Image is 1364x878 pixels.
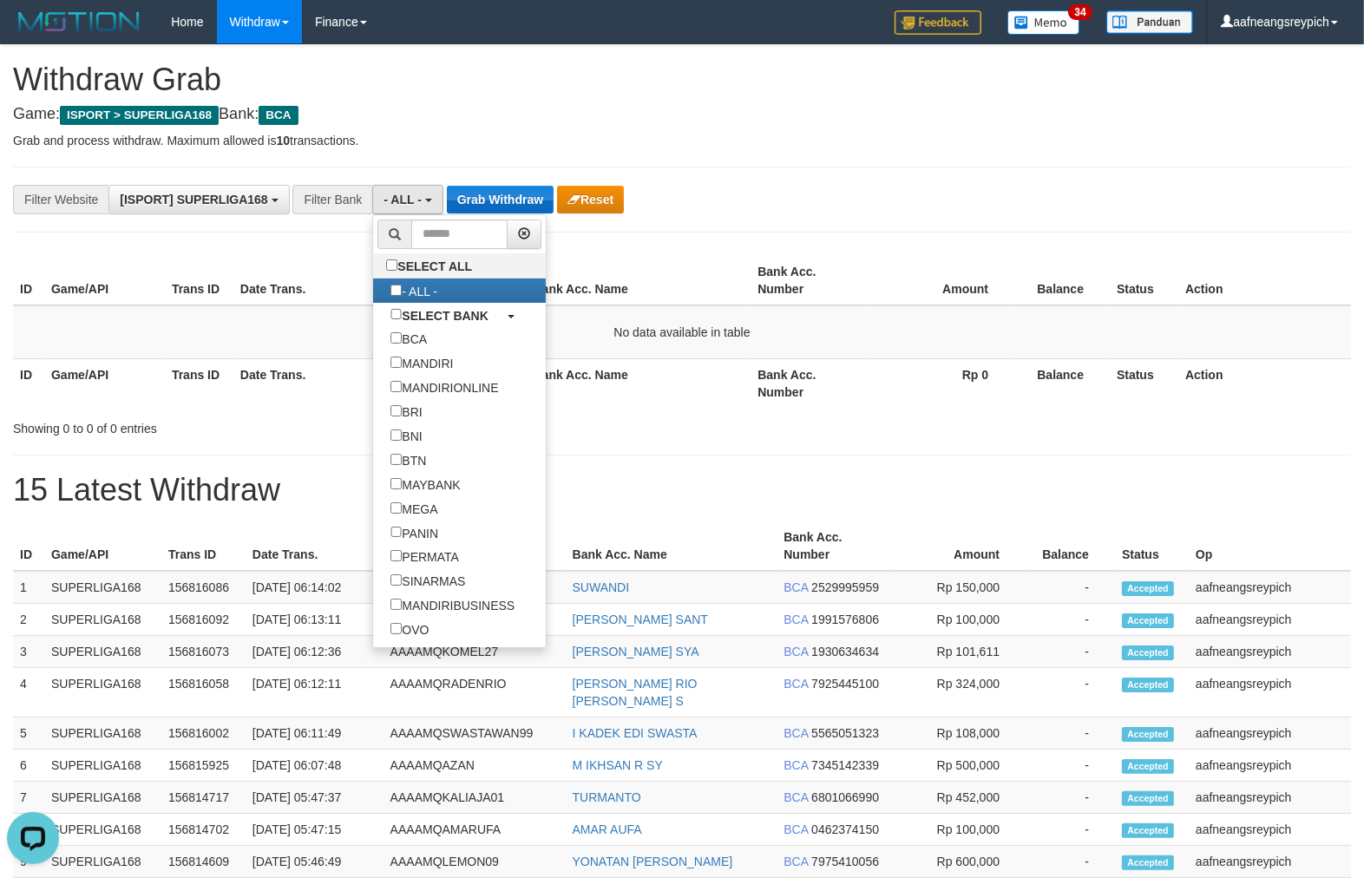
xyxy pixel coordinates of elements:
[373,641,461,665] label: GOPAY
[573,613,708,626] a: [PERSON_NAME] SANT
[60,106,219,125] span: ISPORT > SUPERLIGA168
[573,822,642,836] a: AMAR AUFA
[259,106,298,125] span: BCA
[246,604,384,636] td: [DATE] 06:13:11
[1189,521,1351,571] th: Op
[384,636,566,668] td: AAAAMQKOMEL27
[871,358,1014,408] th: Rp 0
[373,423,439,448] label: BNI
[246,571,384,604] td: [DATE] 06:14:02
[373,303,546,327] a: SELECT BANK
[44,846,161,878] td: SUPERLIGA168
[44,358,165,408] th: Game/API
[890,636,1026,668] td: Rp 101,611
[447,186,554,213] button: Grab Withdraw
[890,717,1026,750] td: Rp 108,000
[1178,358,1351,408] th: Action
[246,668,384,717] td: [DATE] 06:12:11
[1026,521,1115,571] th: Balance
[811,726,879,740] span: Copy 5565051323 to clipboard
[1106,10,1193,34] img: panduan.png
[161,814,246,846] td: 156814702
[573,645,699,658] a: [PERSON_NAME] SYA
[13,358,44,408] th: ID
[373,399,439,423] label: BRI
[402,308,489,322] b: SELECT BANK
[566,521,777,571] th: Bank Acc. Name
[1110,358,1178,408] th: Status
[13,305,1351,359] td: No data available in table
[384,668,566,717] td: AAAAMQRADENRIO
[161,636,246,668] td: 156816073
[573,790,641,804] a: TURMANTO
[1189,846,1351,878] td: aafneangsreypich
[13,9,145,35] img: MOTION_logo.png
[161,717,246,750] td: 156816002
[13,717,44,750] td: 5
[573,677,698,708] a: [PERSON_NAME] RIO [PERSON_NAME] S
[373,278,455,303] label: - ALL -
[233,358,380,408] th: Date Trans.
[373,326,444,351] label: BCA
[573,855,733,868] a: YONATAN [PERSON_NAME]
[1122,759,1174,774] span: Accepted
[246,814,384,846] td: [DATE] 05:47:15
[573,726,698,740] a: I KADEK EDI SWASTA
[1026,814,1115,846] td: -
[811,580,879,594] span: Copy 2529995959 to clipboard
[1026,846,1115,878] td: -
[890,668,1026,717] td: Rp 324,000
[1122,581,1174,596] span: Accepted
[1026,750,1115,782] td: -
[161,668,246,717] td: 156816058
[7,7,59,59] button: Open LiveChat chat widget
[108,185,289,214] button: [ISPORT] SUPERLIGA168
[890,604,1026,636] td: Rp 100,000
[784,726,808,740] span: BCA
[784,677,808,691] span: BCA
[751,358,871,408] th: Bank Acc. Number
[1122,645,1174,660] span: Accepted
[384,193,422,206] span: - ALL -
[384,717,566,750] td: AAAAMQSWASTAWAN99
[373,496,455,521] label: MEGA
[161,782,246,814] td: 156814717
[233,256,380,305] th: Date Trans.
[373,472,477,496] label: MAYBANK
[1026,782,1115,814] td: -
[1014,358,1110,408] th: Balance
[811,645,879,658] span: Copy 1930634634 to clipboard
[13,62,1351,97] h1: Withdraw Grab
[1122,613,1174,628] span: Accepted
[1014,256,1110,305] th: Balance
[44,521,161,571] th: Game/API
[372,185,443,214] button: - ALL -
[373,253,489,278] label: SELECT ALL
[390,623,402,634] input: OVO
[44,668,161,717] td: SUPERLIGA168
[384,782,566,814] td: AAAAMQKALIAJA01
[246,636,384,668] td: [DATE] 06:12:36
[13,604,44,636] td: 2
[751,256,871,305] th: Bank Acc. Number
[44,750,161,782] td: SUPERLIGA168
[246,846,384,878] td: [DATE] 05:46:49
[384,814,566,846] td: AAAAMQAMARUFA
[895,10,981,35] img: Feedback.jpg
[811,613,879,626] span: Copy 1991576806 to clipboard
[1115,521,1189,571] th: Status
[1026,668,1115,717] td: -
[13,521,44,571] th: ID
[373,617,446,641] label: OVO
[1068,4,1092,20] span: 34
[13,413,555,437] div: Showing 0 to 0 of 0 entries
[890,846,1026,878] td: Rp 600,000
[390,309,402,320] input: SELECT BANK
[1189,717,1351,750] td: aafneangsreypich
[890,571,1026,604] td: Rp 150,000
[871,256,1014,305] th: Amount
[13,636,44,668] td: 3
[784,855,808,868] span: BCA
[386,259,397,271] input: SELECT ALL
[1189,636,1351,668] td: aafneangsreypich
